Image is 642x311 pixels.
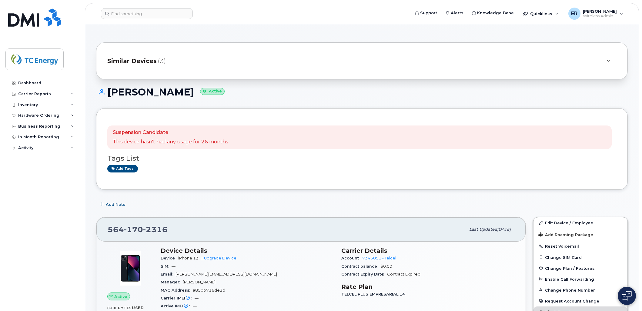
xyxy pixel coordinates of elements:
[183,280,216,284] span: [PERSON_NAME]
[362,256,396,260] a: 7343851 - Telcel
[533,274,627,285] button: Enable Call Forwarding
[108,225,168,234] span: 564
[193,304,197,308] span: —
[113,139,228,145] p: This device hasn't had any usage for 26 months
[161,247,334,254] h3: Device Details
[533,217,627,228] a: Edit Device / Employee
[114,294,127,299] span: Active
[113,129,228,136] p: Suspension Candidate
[533,263,627,274] button: Change Plan / Features
[201,256,236,260] a: + Upgrade Device
[96,87,628,97] h1: [PERSON_NAME]
[161,272,176,276] span: Email
[112,250,149,286] img: image20231002-3703462-1ig824h.jpeg
[497,227,511,232] span: [DATE]
[545,277,594,281] span: Enable Call Forwarding
[341,283,515,290] h3: Rate Plan
[161,304,193,308] span: Active IMEI
[161,264,172,269] span: SIM
[161,296,195,300] span: Carrier IMEI
[545,266,595,270] span: Change Plan / Features
[176,272,277,276] span: [PERSON_NAME][EMAIL_ADDRESS][DOMAIN_NAME]
[172,264,176,269] span: —
[158,57,166,65] span: (3)
[178,256,199,260] span: iPhone 13
[533,296,627,306] button: Request Account Change
[161,256,178,260] span: Device
[195,296,199,300] span: —
[341,247,515,254] h3: Carrier Details
[107,306,132,310] span: 0.00 Bytes
[533,241,627,252] button: Reset Voicemail
[341,292,408,296] span: TELCEL PLUS EMPRESARIAL 14
[380,264,392,269] span: $0.00
[124,225,143,234] span: 170
[538,232,593,238] span: Add Roaming Package
[107,57,157,65] span: Similar Devices
[341,264,380,269] span: Contract balance
[143,225,168,234] span: 2316
[341,256,362,260] span: Account
[106,202,125,207] span: Add Note
[96,199,131,210] button: Add Note
[200,88,225,95] small: Active
[107,165,138,172] a: Add tags
[341,272,387,276] span: Contract Expiry Date
[161,288,193,293] span: MAC Address
[469,227,497,232] span: Last updated
[533,252,627,263] button: Change SIM Card
[107,155,617,162] h3: Tags List
[622,291,632,301] img: Open chat
[533,228,627,241] button: Add Roaming Package
[387,272,420,276] span: Contract Expired
[132,306,144,310] span: used
[193,288,225,293] span: a85bb716de2d
[161,280,183,284] span: Manager
[533,285,627,296] button: Change Phone Number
